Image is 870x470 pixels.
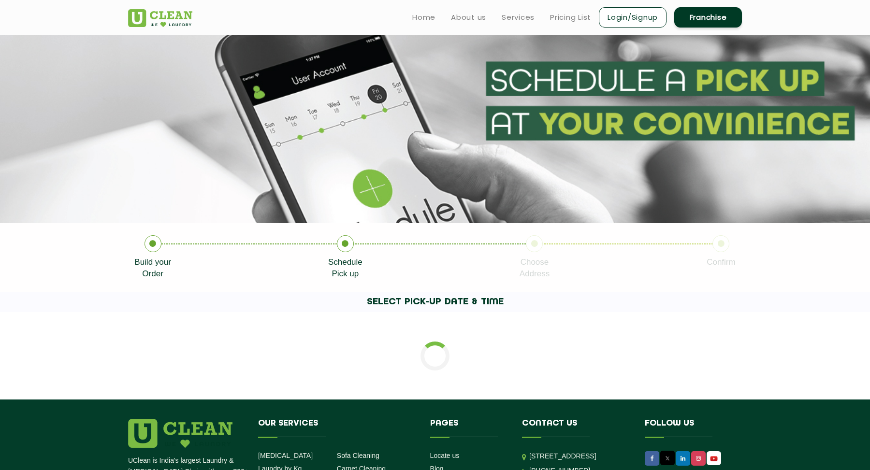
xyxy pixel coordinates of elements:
p: Confirm [707,256,736,268]
h4: Follow us [645,419,730,437]
h4: Our Services [258,419,416,437]
p: Build your Order [134,256,171,280]
img: logo.png [128,419,232,448]
h4: Contact us [522,419,630,437]
h4: Pages [430,419,508,437]
p: [STREET_ADDRESS] [529,451,630,462]
a: Login/Signup [599,7,667,28]
a: Services [502,12,535,23]
a: Pricing List [550,12,591,23]
a: About us [451,12,486,23]
p: Schedule Pick up [328,256,362,280]
a: Franchise [674,7,742,28]
img: UClean Laundry and Dry Cleaning [128,9,192,27]
a: Home [412,12,435,23]
p: Choose Address [520,256,550,280]
img: UClean Laundry and Dry Cleaning [708,454,720,464]
a: [MEDICAL_DATA] [258,452,313,459]
a: Sofa Cleaning [337,452,379,459]
h1: SELECT PICK-UP DATE & TIME [87,292,783,312]
a: Locate us [430,452,460,459]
